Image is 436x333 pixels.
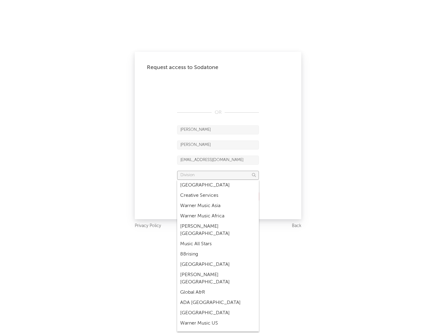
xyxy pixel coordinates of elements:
[177,239,259,249] div: Music All Stars
[177,318,259,328] div: Warner Music US
[177,180,259,190] div: [GEOGRAPHIC_DATA]
[177,308,259,318] div: [GEOGRAPHIC_DATA]
[177,259,259,270] div: [GEOGRAPHIC_DATA]
[177,125,259,134] input: First Name
[177,201,259,211] div: Warner Music Asia
[177,221,259,239] div: [PERSON_NAME] [GEOGRAPHIC_DATA]
[177,140,259,150] input: Last Name
[177,171,259,180] input: Division
[177,249,259,259] div: 88rising
[177,109,259,116] div: OR
[177,270,259,287] div: [PERSON_NAME] [GEOGRAPHIC_DATA]
[177,156,259,165] input: Email
[177,190,259,201] div: Creative Services
[177,298,259,308] div: ADA [GEOGRAPHIC_DATA]
[147,64,289,71] div: Request access to Sodatone
[177,211,259,221] div: Warner Music Africa
[177,287,259,298] div: Global A&R
[135,222,161,230] a: Privacy Policy
[292,222,301,230] a: Back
